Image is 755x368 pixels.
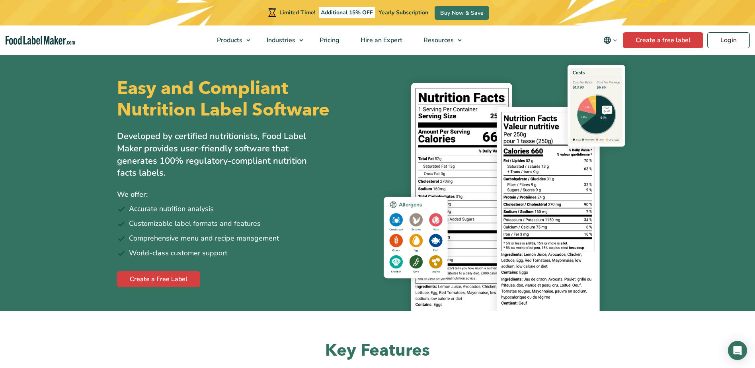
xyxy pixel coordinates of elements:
span: Additional 15% OFF [319,7,375,18]
span: Hire an Expert [358,36,403,45]
span: Limited Time! [279,9,315,16]
a: Pricing [309,25,348,55]
span: World-class customer support [129,248,227,258]
span: Accurate nutrition analysis [129,204,214,214]
a: Industries [256,25,307,55]
button: Change language [598,32,623,48]
a: Create a Free Label [117,271,200,287]
a: Login [707,32,750,48]
a: Food Label Maker homepage [6,36,75,45]
p: We offer: [117,189,372,200]
p: Developed by certified nutritionists, Food Label Maker provides user-friendly software that gener... [117,130,324,179]
h2: Key Features [117,340,638,362]
span: Pricing [317,36,340,45]
a: Resources [413,25,466,55]
span: Yearly Subscription [378,9,428,16]
a: Hire an Expert [350,25,411,55]
span: Industries [264,36,296,45]
a: Create a free label [623,32,703,48]
span: Resources [421,36,455,45]
div: Open Intercom Messenger [728,341,747,360]
span: Comprehensive menu and recipe management [129,233,279,244]
span: Products [215,36,243,45]
a: Products [207,25,254,55]
span: Customizable label formats and features [129,218,261,229]
h1: Easy and Compliant Nutrition Label Software [117,78,371,121]
a: Buy Now & Save [435,6,489,20]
